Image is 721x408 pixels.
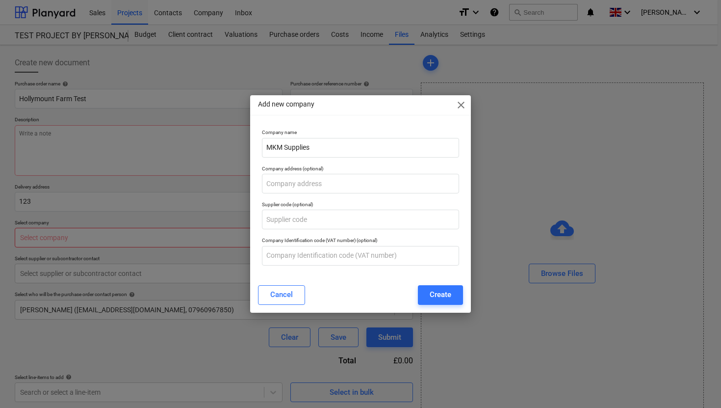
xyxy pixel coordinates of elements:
[262,174,459,193] input: Company address
[672,361,721,408] iframe: Chat Widget
[262,201,459,210] p: Supplier code (optional)
[455,99,467,111] span: close
[270,288,293,301] div: Cancel
[418,285,463,305] button: Create
[262,210,459,229] input: Supplier code
[262,138,459,158] input: Company name
[430,288,451,301] div: Create
[262,237,459,245] p: Company Identification code (VAT number) (optional)
[258,285,305,305] button: Cancel
[262,165,459,174] p: Company address (optional)
[258,99,314,109] p: Add new company
[262,129,459,137] p: Company name
[262,246,459,266] input: Company Identification code (VAT number)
